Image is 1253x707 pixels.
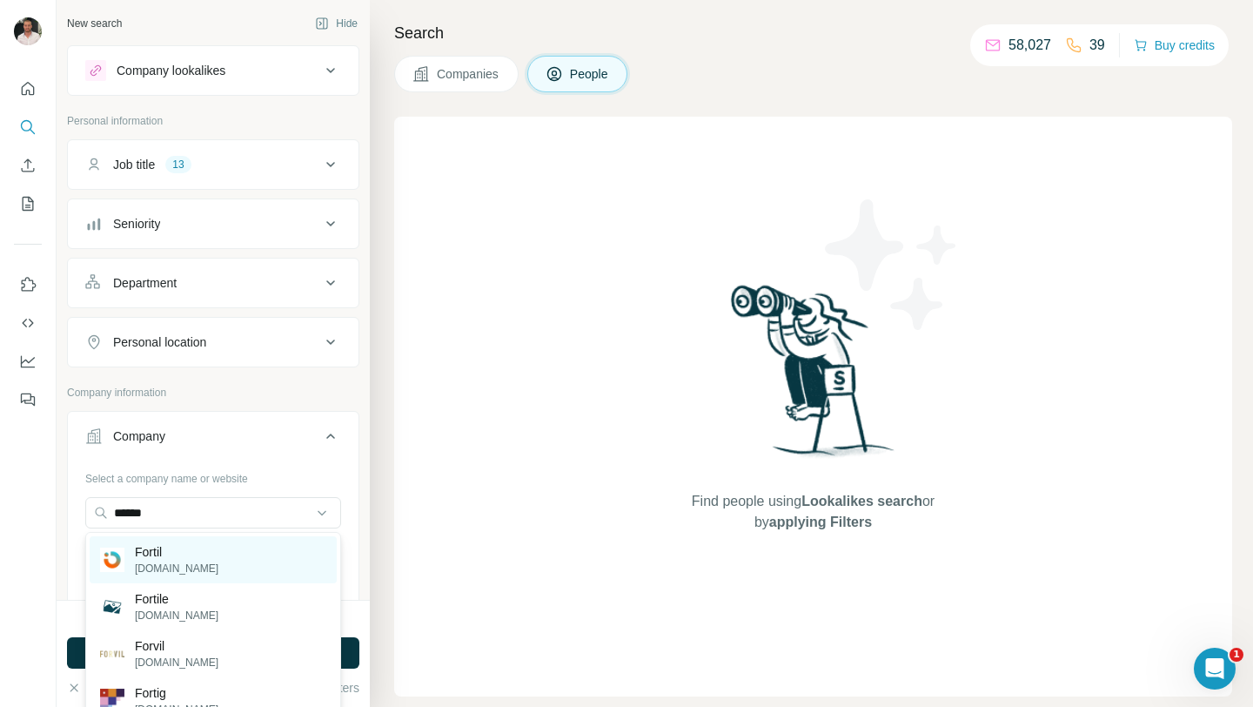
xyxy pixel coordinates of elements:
p: Company information [67,385,359,401]
button: Enrich CSV [14,150,42,181]
button: Department [68,262,358,304]
p: Fortig [135,684,218,702]
p: [DOMAIN_NAME] [135,655,218,670]
div: Job title [113,156,155,173]
button: Use Surfe on LinkedIn [14,269,42,300]
div: New search [67,16,122,31]
img: Surfe Illustration - Stars [814,186,970,343]
button: Personal location [68,321,358,363]
div: Seniority [113,215,160,232]
button: Run search [67,637,359,669]
button: Seniority [68,203,358,245]
button: Quick start [14,73,42,104]
div: Select a company name or website [85,464,341,487]
button: Search [14,111,42,143]
div: Personal location [113,333,206,351]
img: Surfe Illustration - Woman searching with binoculars [723,280,904,475]
button: Buy credits [1134,33,1215,57]
p: Fortile [135,590,218,608]
div: 13 [165,157,191,172]
h4: Search [394,21,1232,45]
p: Personal information [67,113,359,129]
p: 58,027 [1008,35,1051,56]
span: Find people using or by [673,491,952,533]
div: Company [113,428,165,445]
button: Hide [303,10,370,37]
p: [DOMAIN_NAME] [135,561,218,576]
img: Avatar [14,17,42,45]
button: Use Surfe API [14,307,42,339]
button: Feedback [14,384,42,415]
span: Lookalikes search [801,494,922,508]
button: My lists [14,188,42,219]
p: 39 [1089,35,1105,56]
span: applying Filters [769,515,872,529]
button: Company [68,415,358,464]
div: Company lookalikes [117,62,225,79]
img: Forvil [100,650,124,658]
span: People [570,65,610,83]
span: Companies [437,65,500,83]
p: [DOMAIN_NAME] [135,608,218,623]
button: Job title13 [68,144,358,185]
span: 1 [1230,648,1243,662]
img: Fortil [100,548,124,572]
div: Department [113,274,177,292]
iframe: Intercom live chat [1194,648,1236,690]
p: Fortil [135,543,218,561]
button: Dashboard [14,346,42,377]
button: Company lookalikes [68,50,358,91]
button: Clear [67,679,117,697]
img: Fortile [100,595,124,619]
p: Forvil [135,637,218,655]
